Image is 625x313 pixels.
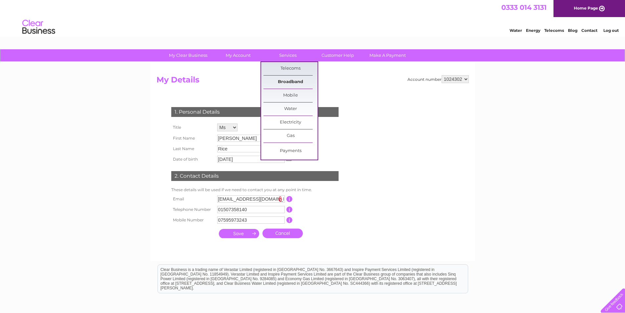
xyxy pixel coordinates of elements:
a: Broadband [263,76,318,89]
input: Information [286,207,293,212]
a: Electricity [263,116,318,129]
a: Customer Help [311,49,365,61]
a: Telecoms [544,28,564,33]
a: My Account [211,49,265,61]
a: Log out [603,28,619,33]
a: Gas [263,129,318,143]
div: 2. Contact Details [171,171,339,181]
a: Water [263,102,318,116]
a: Energy [526,28,540,33]
div: Account number [407,75,469,83]
th: Email [170,194,216,204]
div: Clear Business is a trading name of Verastar Limited (registered in [GEOGRAPHIC_DATA] No. 3667643... [158,4,468,32]
a: Services [261,49,315,61]
th: Last Name [170,144,216,154]
h2: My Details [156,75,469,88]
div: 1. Personal Details [171,107,339,117]
input: Information [286,196,293,202]
a: Telecoms [263,62,318,75]
a: 0333 014 3131 [501,3,547,11]
th: Telephone Number [170,204,216,215]
th: Date of birth [170,154,216,165]
th: First Name [170,133,216,144]
a: Mobile [263,89,318,102]
a: Make A Payment [361,49,415,61]
a: Cancel [262,229,303,238]
a: Blog [568,28,577,33]
a: Contact [581,28,597,33]
a: Water [510,28,522,33]
th: Title [170,122,216,133]
input: Submit [219,229,259,238]
input: Information [286,217,293,223]
a: My Clear Business [161,49,215,61]
a: Payments [263,145,318,158]
th: Mobile Number [170,215,216,225]
td: These details will be used if we need to contact you at any point in time. [170,186,340,194]
img: logo.png [22,17,55,37]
